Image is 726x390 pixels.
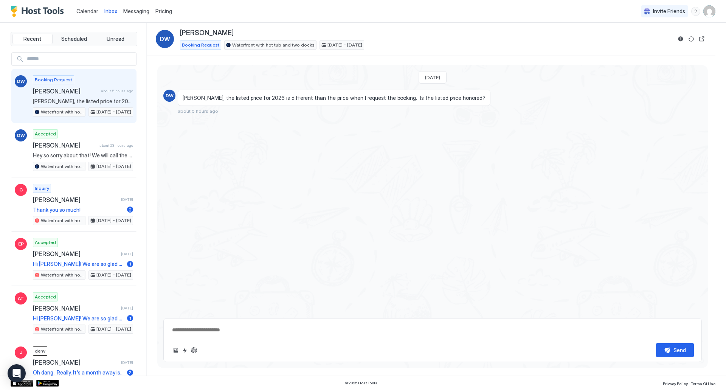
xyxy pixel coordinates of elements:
[121,197,133,202] span: [DATE]
[35,131,56,137] span: Accepted
[155,8,172,15] span: Pricing
[180,346,189,355] button: Quick reply
[20,349,22,356] span: J
[96,272,131,278] span: [DATE] - [DATE]
[33,315,124,322] span: Hi [PERSON_NAME]! We are so glad you chose to stay at our place. Your booking is confirmed for [D...
[327,42,362,48] span: [DATE] - [DATE]
[183,95,486,101] span: [PERSON_NAME], the listed price for 2026 is different than the price when I request the booking. ...
[11,32,137,46] div: tab-group
[76,7,98,15] a: Calendar
[687,34,696,44] button: Sync reservation
[101,89,133,93] span: about 5 hours ago
[166,92,174,99] span: DW
[96,163,131,170] span: [DATE] - [DATE]
[129,261,131,267] span: 1
[107,36,124,42] span: Unread
[41,326,84,333] span: Waterfront with hot tub and two docks
[41,109,84,115] span: Waterfront with hot tub and two docks
[18,295,24,302] span: AT
[41,163,84,170] span: Waterfront with hot tub and two docks
[12,34,53,44] button: Recent
[33,359,118,366] span: [PERSON_NAME]
[41,272,84,278] span: Waterfront with hot tub and two docks
[35,239,56,246] span: Accepted
[76,8,98,14] span: Calendar
[676,34,685,44] button: Reservation information
[171,346,180,355] button: Upload image
[104,7,117,15] a: Inbox
[33,196,118,204] span: [PERSON_NAME]
[33,141,96,149] span: [PERSON_NAME]
[703,5,715,17] div: User profile
[691,7,700,16] div: menu
[129,207,132,213] span: 2
[33,369,124,376] span: Oh dang . Really. It's a month away isn't their time to hire a different maid. But ok well house ...
[189,346,199,355] button: ChatGPT Auto Reply
[653,8,685,15] span: Invite Friends
[35,348,45,354] span: deny
[33,261,124,267] span: Hi [PERSON_NAME]! We are so glad you chose to stay at our place. Your booking is confirmed for [D...
[96,109,131,115] span: [DATE] - [DATE]
[673,346,686,354] div: Send
[36,380,59,387] a: Google Play Store
[129,315,131,321] span: 1
[691,381,715,386] span: Terms Of Use
[121,360,133,365] span: [DATE]
[95,34,135,44] button: Unread
[129,370,132,375] span: 2
[35,76,72,83] span: Booking Request
[123,7,149,15] a: Messaging
[123,8,149,14] span: Messaging
[96,326,131,333] span: [DATE] - [DATE]
[17,78,25,85] span: DW
[35,294,56,300] span: Accepted
[19,186,23,193] span: C
[41,217,84,224] span: Waterfront with hot tub and two docks
[104,8,117,14] span: Inbox
[33,98,133,105] span: [PERSON_NAME], the listed price for 2026 is different than the price when I request the booking. ...
[121,252,133,256] span: [DATE]
[160,34,170,44] span: DW
[663,379,688,387] a: Privacy Policy
[18,241,24,247] span: EP
[121,306,133,311] span: [DATE]
[33,207,124,213] span: Thank you so much!
[178,108,218,114] span: about 5 hours ago
[182,42,219,48] span: Booking Request
[11,6,67,17] a: Host Tools Logo
[344,381,377,385] span: © 2025 Host Tools
[691,379,715,387] a: Terms Of Use
[33,152,133,159] span: Hey so sorry about that! We will call the hot tub cleaning team right away. They should be able t...
[180,29,234,37] span: [PERSON_NAME]
[54,34,94,44] button: Scheduled
[656,343,694,357] button: Send
[33,250,118,258] span: [PERSON_NAME]
[33,87,98,95] span: [PERSON_NAME]
[23,36,41,42] span: Recent
[35,185,49,192] span: Inquiry
[61,36,87,42] span: Scheduled
[24,53,136,65] input: Input Field
[33,305,118,312] span: [PERSON_NAME]
[11,380,33,387] a: App Store
[425,75,440,80] span: [DATE]
[8,364,26,382] div: Open Intercom Messenger
[663,381,688,386] span: Privacy Policy
[99,143,133,148] span: about 23 hours ago
[232,42,315,48] span: Waterfront with hot tub and two docks
[17,132,25,139] span: DW
[697,34,706,44] button: Open reservation
[96,217,131,224] span: [DATE] - [DATE]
